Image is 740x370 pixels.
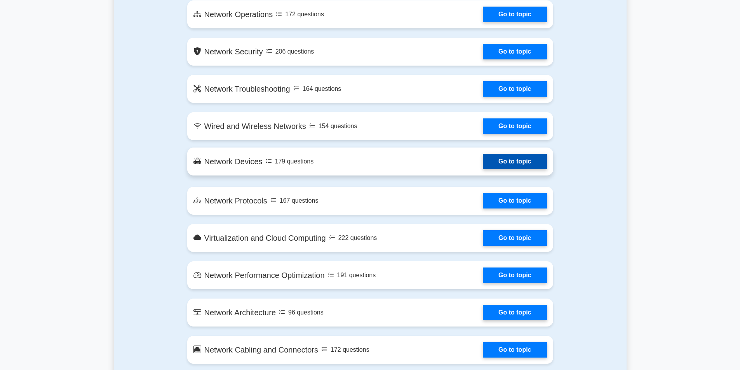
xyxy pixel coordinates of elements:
[483,81,547,97] a: Go to topic
[483,342,547,358] a: Go to topic
[483,118,547,134] a: Go to topic
[483,305,547,320] a: Go to topic
[483,154,547,169] a: Go to topic
[483,44,547,59] a: Go to topic
[483,7,547,22] a: Go to topic
[483,193,547,208] a: Go to topic
[483,268,547,283] a: Go to topic
[483,230,547,246] a: Go to topic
